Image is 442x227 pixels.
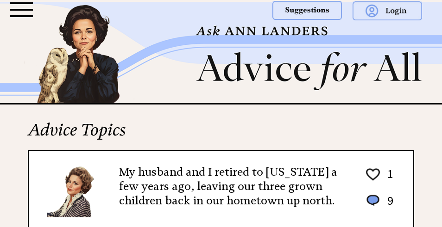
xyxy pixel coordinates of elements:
[383,193,394,217] td: 9
[272,1,342,20] img: suggestions.png
[28,119,414,150] h2: Advice Topics
[119,165,351,209] h2: My husband and I retired to [US_STATE] a few years ago, leaving our three grown children back in ...
[353,1,422,20] img: login.png
[365,166,381,183] img: heart_outline%201.png
[383,166,394,192] td: 1
[365,193,381,208] img: message_round%201.png
[47,165,105,217] img: Ann6%20v2%20small.png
